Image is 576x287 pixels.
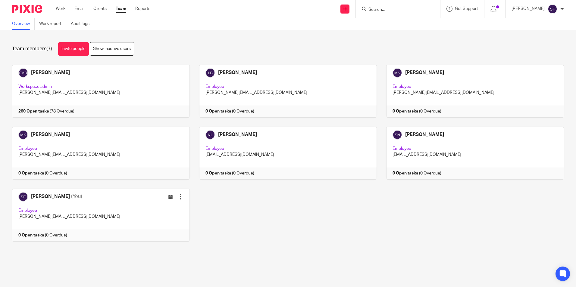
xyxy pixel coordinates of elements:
[58,42,89,56] a: Invite people
[90,42,134,56] a: Show inactive users
[74,6,84,12] a: Email
[46,46,52,51] span: (7)
[56,6,65,12] a: Work
[135,6,150,12] a: Reports
[12,46,52,52] h1: Team members
[12,5,42,13] img: Pixie
[12,18,35,30] a: Overview
[71,18,94,30] a: Audit logs
[455,7,478,11] span: Get Support
[93,6,107,12] a: Clients
[548,4,557,14] img: svg%3E
[116,6,126,12] a: Team
[368,7,422,13] input: Search
[512,6,545,12] p: [PERSON_NAME]
[39,18,66,30] a: Work report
